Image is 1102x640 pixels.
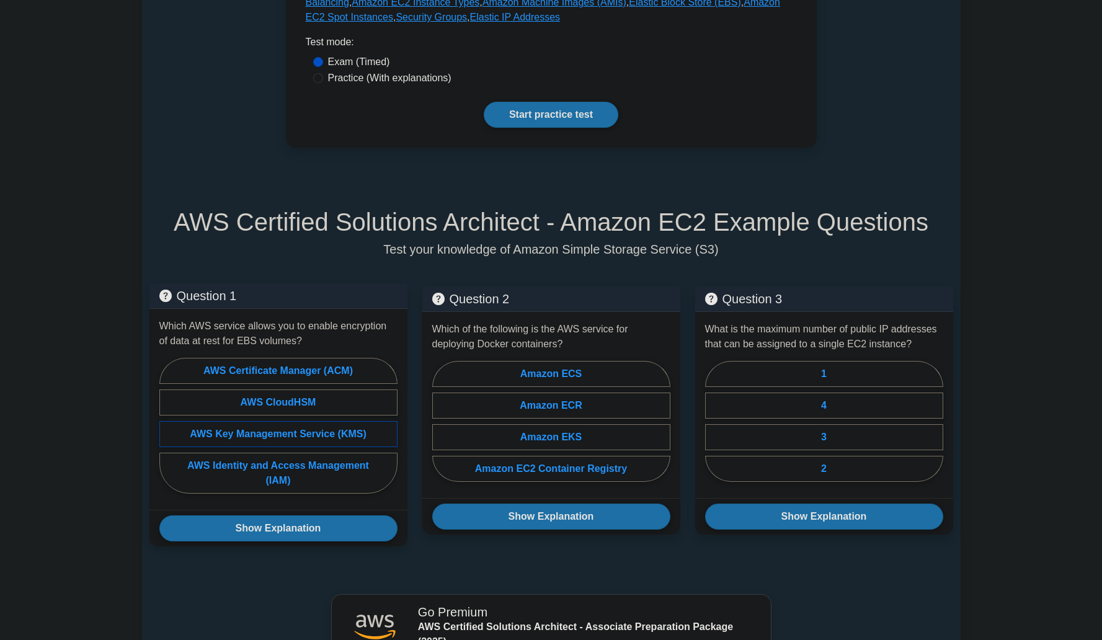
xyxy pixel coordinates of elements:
[328,55,390,69] label: Exam (Timed)
[159,288,398,303] h5: Question 1
[432,456,670,482] label: Amazon EC2 Container Registry
[484,102,618,128] a: Start practice test
[432,393,670,419] label: Amazon ECR
[396,12,467,22] a: Security Groups
[159,453,398,494] label: AWS Identity and Access Management (IAM)
[705,504,943,530] button: Show Explanation
[705,393,943,419] label: 4
[432,361,670,387] label: Amazon ECS
[159,358,398,384] label: AWS Certificate Manager (ACM)
[432,424,670,450] label: Amazon EKS
[306,35,797,55] div: Test mode:
[432,291,670,306] h5: Question 2
[159,389,398,416] label: AWS CloudHSM
[705,424,943,450] label: 3
[149,207,953,237] h5: AWS Certified Solutions Architect - Amazon EC2 Example Questions
[159,319,398,349] p: Which AWS service allows you to enable encryption of data at rest for EBS volumes?
[705,322,943,352] p: What is the maximum number of public IP addresses that can be assigned to a single EC2 instance?
[159,421,398,447] label: AWS Key Management Service (KMS)
[470,12,561,22] a: Elastic IP Addresses
[705,361,943,387] label: 1
[328,71,451,86] label: Practice (With explanations)
[149,242,953,257] p: Test your knowledge of Amazon Simple Storage Service (S3)
[432,504,670,530] button: Show Explanation
[432,322,670,352] p: Which of the following is the AWS service for deploying Docker containers?
[705,456,943,482] label: 2
[159,515,398,541] button: Show Explanation
[705,291,943,306] h5: Question 3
